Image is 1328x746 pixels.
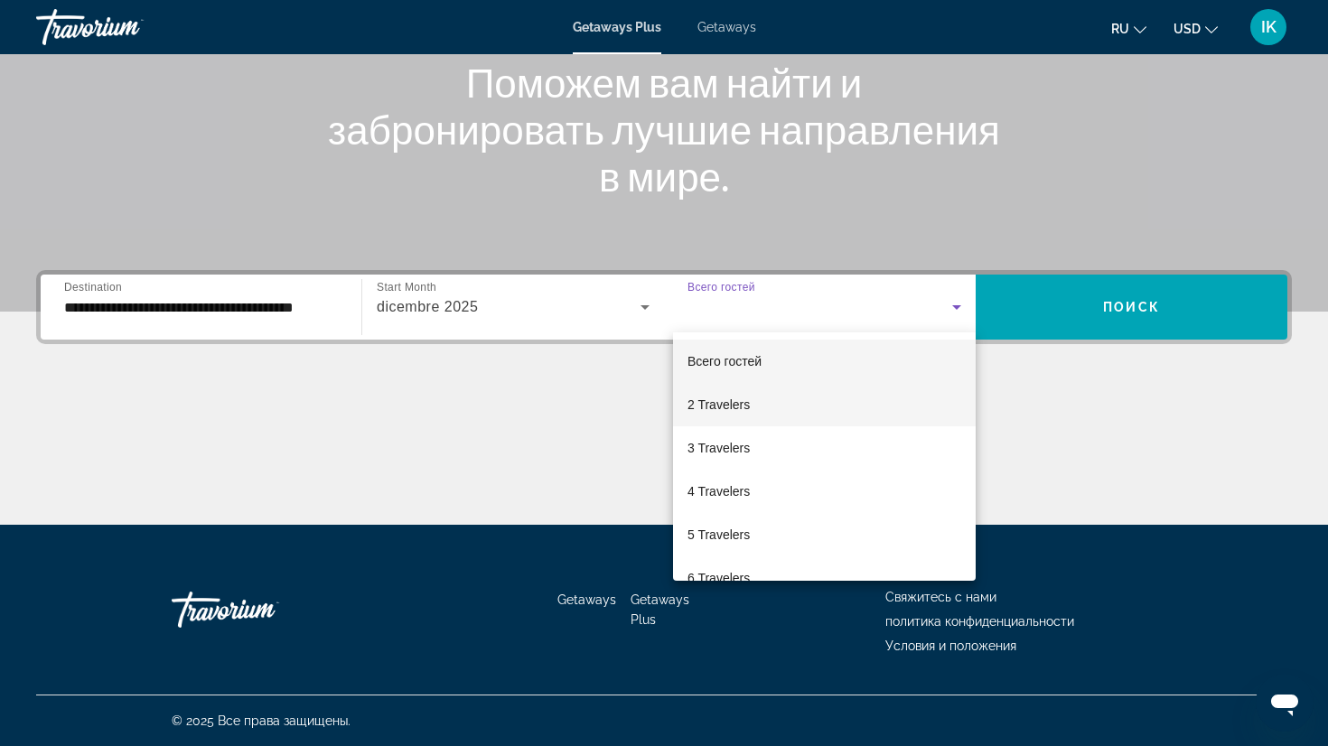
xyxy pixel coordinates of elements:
span: 2 Travelers [687,394,750,415]
span: 4 Travelers [687,480,750,502]
span: 5 Travelers [687,524,750,546]
span: 6 Travelers [687,567,750,589]
span: 3 Travelers [687,437,750,459]
span: Всего гостей [687,354,762,368]
iframe: Pulsante per aprire la finestra di messaggistica [1256,674,1314,732]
